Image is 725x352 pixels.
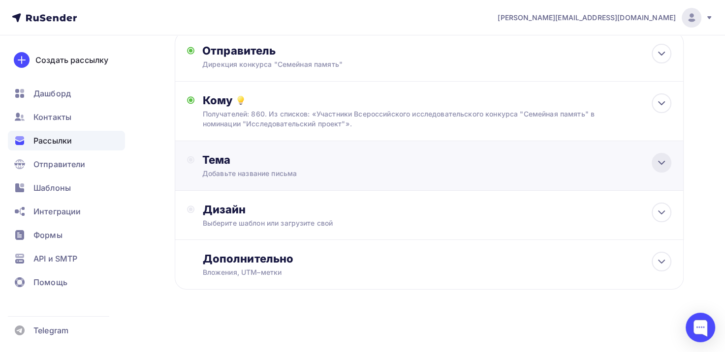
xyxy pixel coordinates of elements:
[33,88,71,99] span: Дашборд
[202,153,397,167] div: Тема
[202,169,378,178] div: Добавьте название письма
[202,93,671,107] div: Кому
[8,178,125,198] a: Шаблоны
[202,203,671,216] div: Дизайн
[8,107,125,127] a: Контакты
[202,44,415,58] div: Отправитель
[202,267,624,277] div: Вложения, UTM–метки
[33,253,77,264] span: API и SMTP
[33,135,72,147] span: Рассылки
[33,158,86,170] span: Отправители
[8,84,125,103] a: Дашборд
[33,229,63,241] span: Формы
[33,324,68,336] span: Telegram
[202,59,394,69] div: Дирекция конкурса "Семейная память"
[8,225,125,245] a: Формы
[33,182,71,194] span: Шаблоны
[35,54,108,66] div: Создать рассылку
[202,252,671,265] div: Дополнительно
[498,13,676,23] span: [PERSON_NAME][EMAIL_ADDRESS][DOMAIN_NAME]
[202,218,624,228] div: Выберите шаблон или загрузите свой
[33,205,81,217] span: Интеграции
[33,276,67,288] span: Помощь
[8,131,125,150] a: Рассылки
[498,8,713,28] a: [PERSON_NAME][EMAIL_ADDRESS][DOMAIN_NAME]
[202,109,624,129] div: Получателей: 860. Из списков: «Участники Всероссийского исследовательского конкурса "Семейная пам...
[8,154,125,174] a: Отправители
[33,111,71,123] span: Контакты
